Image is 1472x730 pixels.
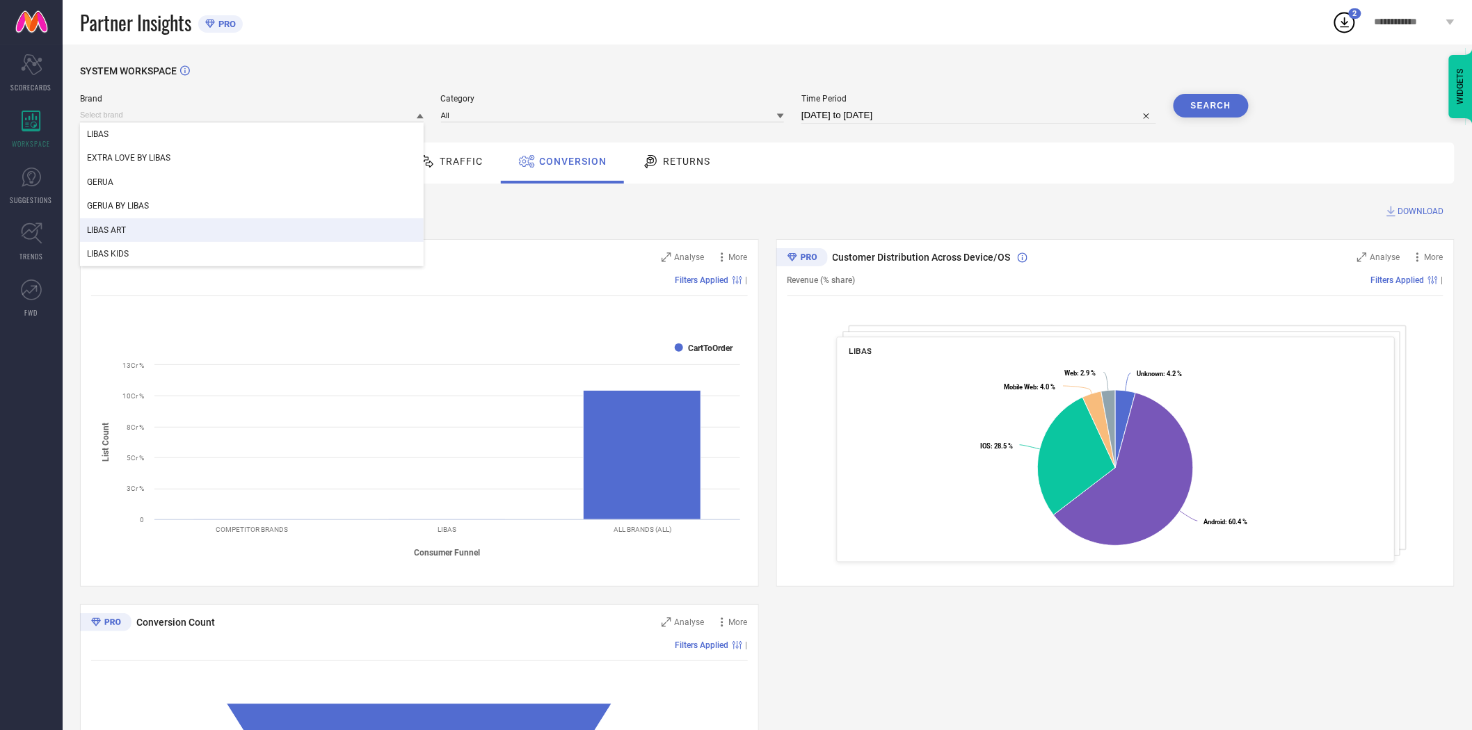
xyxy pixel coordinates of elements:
span: 2 [1353,9,1357,18]
span: Conversion Count [136,617,215,628]
span: FWD [25,307,38,318]
div: Premium [776,248,828,269]
svg: Zoom [662,252,671,262]
span: LIBAS [849,346,871,356]
tspan: Android [1203,518,1225,526]
tspan: Mobile Web [1004,383,1037,391]
span: PRO [215,19,236,29]
span: Traffic [440,156,483,167]
tspan: IOS [980,442,991,450]
span: SCORECARDS [11,82,52,92]
span: | [746,275,748,285]
span: Analyse [675,252,705,262]
tspan: Consumer Funnel [415,548,481,558]
span: | [746,640,748,650]
tspan: Unknown [1137,371,1163,378]
span: LIBAS KIDS [87,249,129,259]
text: 5Cr % [127,454,144,462]
text: : 28.5 % [980,442,1013,450]
span: Partner Insights [80,8,191,37]
span: SYSTEM WORKSPACE [80,65,177,76]
span: More [729,252,748,262]
span: More [1425,252,1443,262]
span: GERUA [87,177,113,187]
span: SUGGESTIONS [10,195,53,205]
span: WORKSPACE [13,138,51,149]
text: LIBAS [438,526,457,533]
div: Open download list [1332,10,1357,35]
span: Revenue (% share) [787,275,856,285]
text: 8Cr % [127,423,144,431]
span: Customer Distribution Across Device/OS [833,252,1011,263]
span: Filters Applied [1371,275,1425,285]
button: Search [1174,94,1249,117]
tspan: Web [1064,370,1077,378]
div: GERUA [80,170,424,194]
span: More [729,617,748,627]
text: COMPETITOR BRANDS [216,526,288,533]
tspan: List Count [101,423,111,462]
span: Time Period [801,94,1156,104]
span: EXTRA LOVE BY LIBAS [87,153,170,163]
text: : 2.9 % [1064,370,1096,378]
text: : 60.4 % [1203,518,1247,526]
div: GERUA BY LIBAS [80,194,424,218]
span: Returns [663,156,710,167]
text: 10Cr % [122,392,144,400]
div: LIBAS KIDS [80,242,424,266]
div: Premium [80,613,131,634]
span: Filters Applied [675,640,729,650]
text: : 4.2 % [1137,371,1182,378]
text: ALL BRANDS (ALL) [614,526,671,533]
input: Select brand [80,108,424,122]
span: DOWNLOAD [1398,204,1444,218]
span: LIBAS [87,129,109,139]
span: | [1441,275,1443,285]
input: Select time period [801,107,1156,124]
span: LIBAS ART [87,225,126,235]
svg: Zoom [1357,252,1367,262]
svg: Zoom [662,617,671,627]
text: : 4.0 % [1004,383,1055,391]
text: 0 [140,516,144,524]
span: TRENDS [19,251,43,261]
text: 13Cr % [122,362,144,369]
span: Analyse [1370,252,1400,262]
div: LIBAS ART [80,218,424,242]
div: EXTRA LOVE BY LIBAS [80,146,424,170]
text: CartToOrder [688,343,733,353]
span: Category [441,94,785,104]
span: Brand [80,94,424,104]
span: GERUA BY LIBAS [87,201,149,211]
span: Analyse [675,617,705,627]
div: LIBAS [80,122,424,146]
span: Filters Applied [675,275,729,285]
text: 3Cr % [127,485,144,492]
span: Conversion [539,156,607,167]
